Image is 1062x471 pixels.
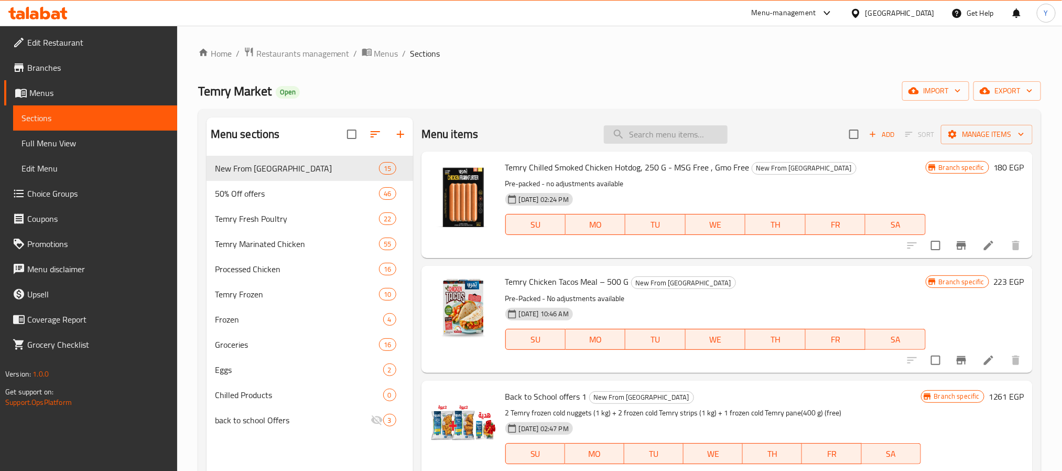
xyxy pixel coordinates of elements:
div: items [379,263,396,275]
p: Pre-packed - no adjustments available [505,177,926,190]
span: WE [690,332,741,347]
span: 4 [384,315,396,325]
button: SU [505,443,565,464]
span: Restaurants management [256,47,350,60]
h6: 223 EGP [993,274,1024,289]
a: Promotions [4,231,177,256]
button: delete [1003,233,1028,258]
div: items [379,187,396,200]
h6: 180 EGP [993,160,1024,175]
span: Groceries [215,338,380,351]
div: New From [GEOGRAPHIC_DATA]15 [207,156,413,181]
a: Restaurants management [244,47,350,60]
a: Edit Menu [13,156,177,181]
button: Manage items [941,125,1033,144]
img: Back to School offers 1 [430,389,497,456]
button: TU [625,214,685,235]
button: SU [505,329,566,350]
span: Version: [5,367,31,381]
li: / [236,47,240,60]
span: Open [276,88,300,97]
span: SA [866,446,917,462]
div: Menu-management [752,7,816,19]
span: New From [GEOGRAPHIC_DATA] [215,162,380,175]
a: Home [198,47,232,60]
a: Sections [13,105,177,131]
span: 2 [384,365,396,375]
li: / [403,47,406,60]
span: WE [688,446,739,462]
a: Grocery Checklist [4,332,177,357]
p: 2 Temry frozen cold nuggets (1 kg) + 2 frozen cold Temry strips (1 kg) + 1 frozen cold Temry pane... [505,406,921,420]
p: Pre-Packed - No adjustments available [505,292,926,305]
button: TH [743,443,802,464]
span: export [982,84,1033,98]
input: search [604,125,728,144]
span: Full Menu View [21,137,169,149]
span: Branch specific [930,391,984,401]
button: MO [566,329,625,350]
span: 16 [380,264,395,274]
span: Get support on: [5,385,53,399]
button: TU [624,443,684,464]
span: SA [870,332,921,347]
div: Frozen [215,313,383,326]
div: back to school Offers3 [207,408,413,433]
h2: Menu items [421,126,479,142]
button: MO [566,214,625,235]
span: [DATE] 10:46 AM [515,309,573,319]
span: 50% Off offers [215,187,380,200]
div: Temry Marinated Chicken [215,238,380,250]
span: MO [570,332,621,347]
span: Select all sections [341,123,363,145]
a: Edit menu item [982,239,995,252]
span: Back to School offers 1 [505,389,587,404]
span: Branch specific [935,277,989,287]
div: New From Temry [752,162,857,175]
nav: breadcrumb [198,47,1041,60]
button: SA [865,329,925,350]
span: Upsell [27,288,169,301]
span: Temry Frozen [215,288,380,301]
div: Processed Chicken [215,263,380,275]
button: SA [862,443,921,464]
div: items [383,363,396,376]
span: Sections [21,112,169,124]
span: TU [630,217,681,232]
a: Edit Restaurant [4,30,177,55]
a: Upsell [4,282,177,307]
span: FR [806,446,857,462]
div: Eggs2 [207,357,413,382]
span: New From [GEOGRAPHIC_DATA] [632,277,735,289]
span: Temry Fresh Poultry [215,212,380,225]
a: Branches [4,55,177,80]
span: [DATE] 02:47 PM [515,424,573,434]
span: Edit Menu [21,162,169,175]
a: Choice Groups [4,181,177,206]
span: New From [GEOGRAPHIC_DATA] [752,162,856,174]
span: TU [630,332,681,347]
button: Branch-specific-item [949,233,974,258]
div: Temry Frozen10 [207,282,413,307]
span: Temry Chicken Tacos Meal – 500 G [505,274,629,290]
span: Edit Restaurant [27,36,169,49]
span: WE [690,217,741,232]
div: items [383,389,396,401]
div: items [379,338,396,351]
li: / [354,47,357,60]
button: Add [865,126,898,143]
div: Frozen4 [207,307,413,332]
span: Chilled Products [215,389,383,401]
span: Manage items [949,128,1024,141]
button: WE [686,214,745,235]
h2: Menu sections [211,126,280,142]
button: FR [806,329,865,350]
span: Menu disclaimer [27,263,169,275]
span: TH [747,446,798,462]
span: Choice Groups [27,187,169,200]
span: Add item [865,126,898,143]
h6: 1261 EGP [989,389,1024,404]
a: Coupons [4,206,177,231]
